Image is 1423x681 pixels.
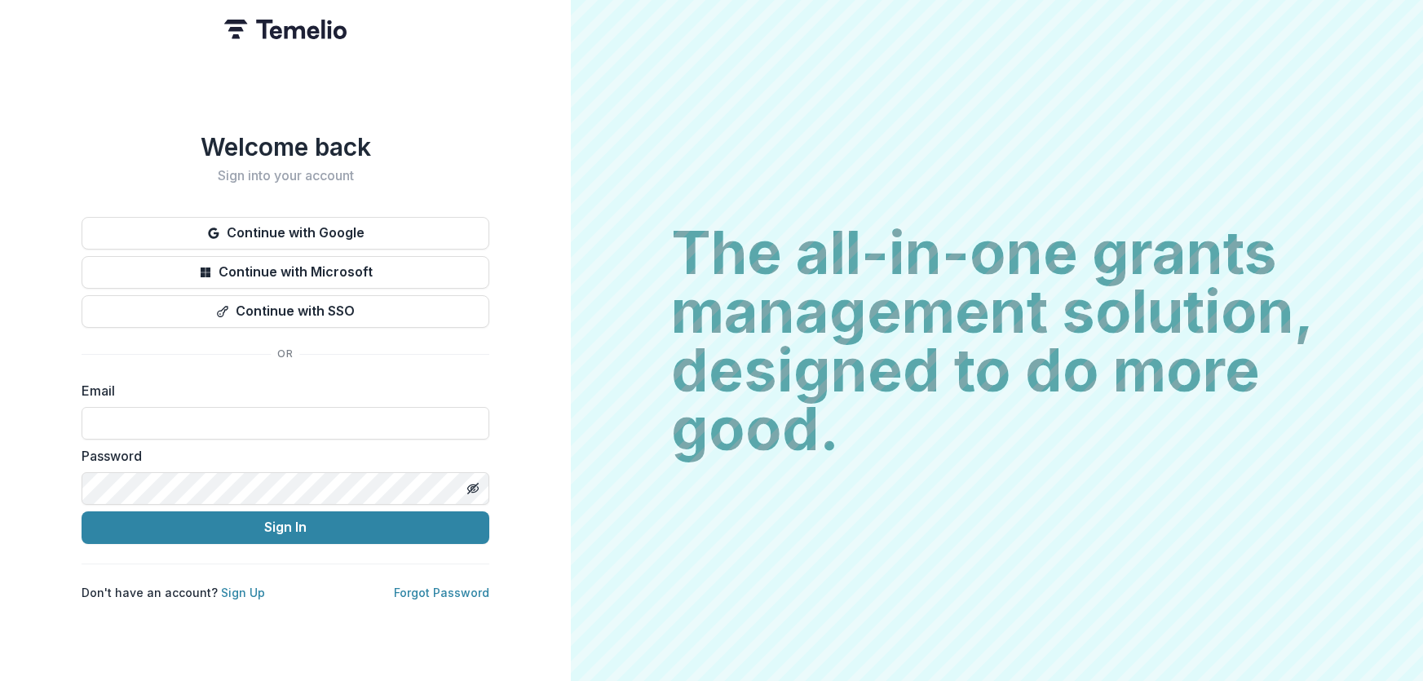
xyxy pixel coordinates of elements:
button: Sign In [82,511,489,544]
img: Temelio [224,20,347,39]
button: Continue with Microsoft [82,256,489,289]
label: Email [82,381,479,400]
h1: Welcome back [82,132,489,161]
p: Don't have an account? [82,584,265,601]
button: Continue with SSO [82,295,489,328]
a: Forgot Password [394,586,489,599]
label: Password [82,446,479,466]
a: Sign Up [221,586,265,599]
button: Toggle password visibility [460,475,486,502]
h2: Sign into your account [82,168,489,184]
button: Continue with Google [82,217,489,250]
